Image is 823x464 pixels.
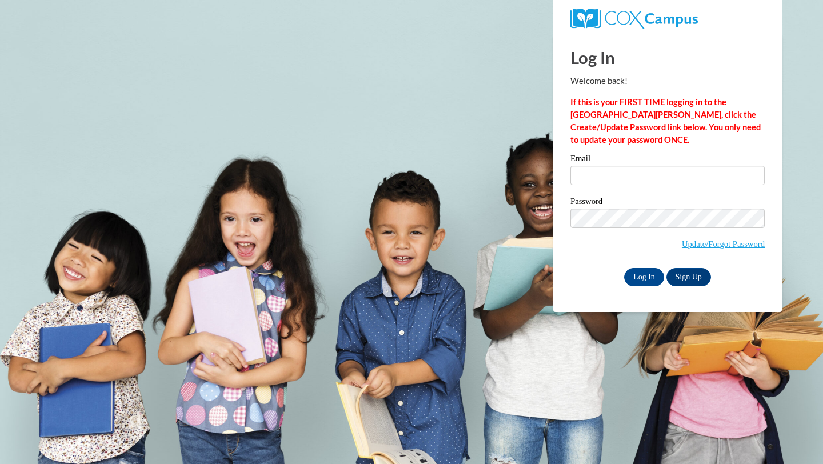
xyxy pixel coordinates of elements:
img: COX Campus [570,9,698,29]
input: Log In [624,268,664,286]
h1: Log In [570,46,765,69]
a: Update/Forgot Password [682,239,765,249]
p: Welcome back! [570,75,765,87]
label: Email [570,154,765,166]
a: Sign Up [666,268,711,286]
a: COX Campus [570,13,698,23]
label: Password [570,197,765,209]
strong: If this is your FIRST TIME logging in to the [GEOGRAPHIC_DATA][PERSON_NAME], click the Create/Upd... [570,97,761,145]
